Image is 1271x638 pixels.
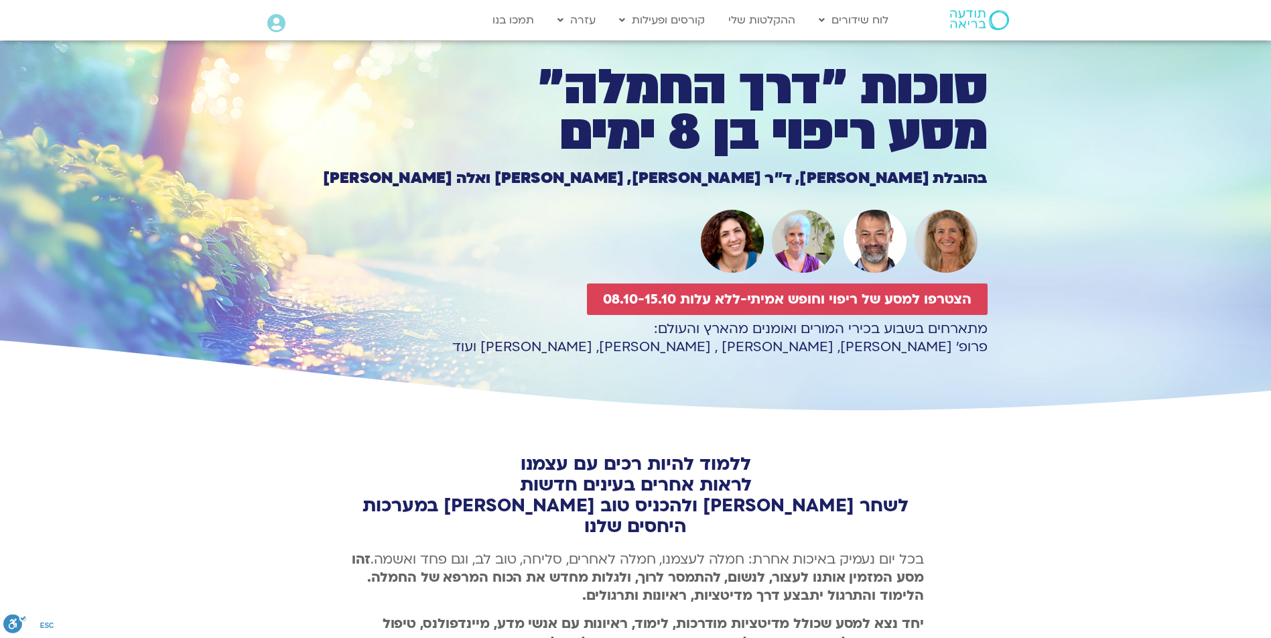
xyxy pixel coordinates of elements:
[284,65,988,156] h1: סוכות ״דרך החמלה״ מסע ריפוי בן 8 ימים
[284,171,988,186] h1: בהובלת [PERSON_NAME], ד״ר [PERSON_NAME], [PERSON_NAME] ואלה [PERSON_NAME]
[722,7,802,33] a: ההקלטות שלי
[551,7,602,33] a: עזרה
[603,292,972,307] span: הצטרפו למסע של ריפוי וחופש אמיתי-ללא עלות 08.10-15.10
[812,7,895,33] a: לוח שידורים
[348,550,924,604] p: בכל יום נעמיק באיכות אחרת: חמלה לעצמנו, חמלה לאחרים, סליחה, טוב לב, וגם פחד ואשמה.
[486,7,541,33] a: תמכו בנו
[612,7,712,33] a: קורסים ופעילות
[352,550,924,604] b: זהו מסע המזמין אותנו לעצור, לנשום, להתמסר לרוך, ולגלות מחדש את הכוח המרפא של החמלה. הלימוד והתרגו...
[587,283,988,315] a: הצטרפו למסע של ריפוי וחופש אמיתי-ללא עלות 08.10-15.10
[284,320,988,356] p: מתארחים בשבוע בכירי המורים ואומנים מהארץ והעולם: פרופ׳ [PERSON_NAME], [PERSON_NAME] , [PERSON_NAM...
[348,454,924,537] h2: ללמוד להיות רכים עם עצמנו לראות אחרים בעינים חדשות לשחר [PERSON_NAME] ולהכניס טוב [PERSON_NAME] ב...
[950,10,1009,30] img: תודעה בריאה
